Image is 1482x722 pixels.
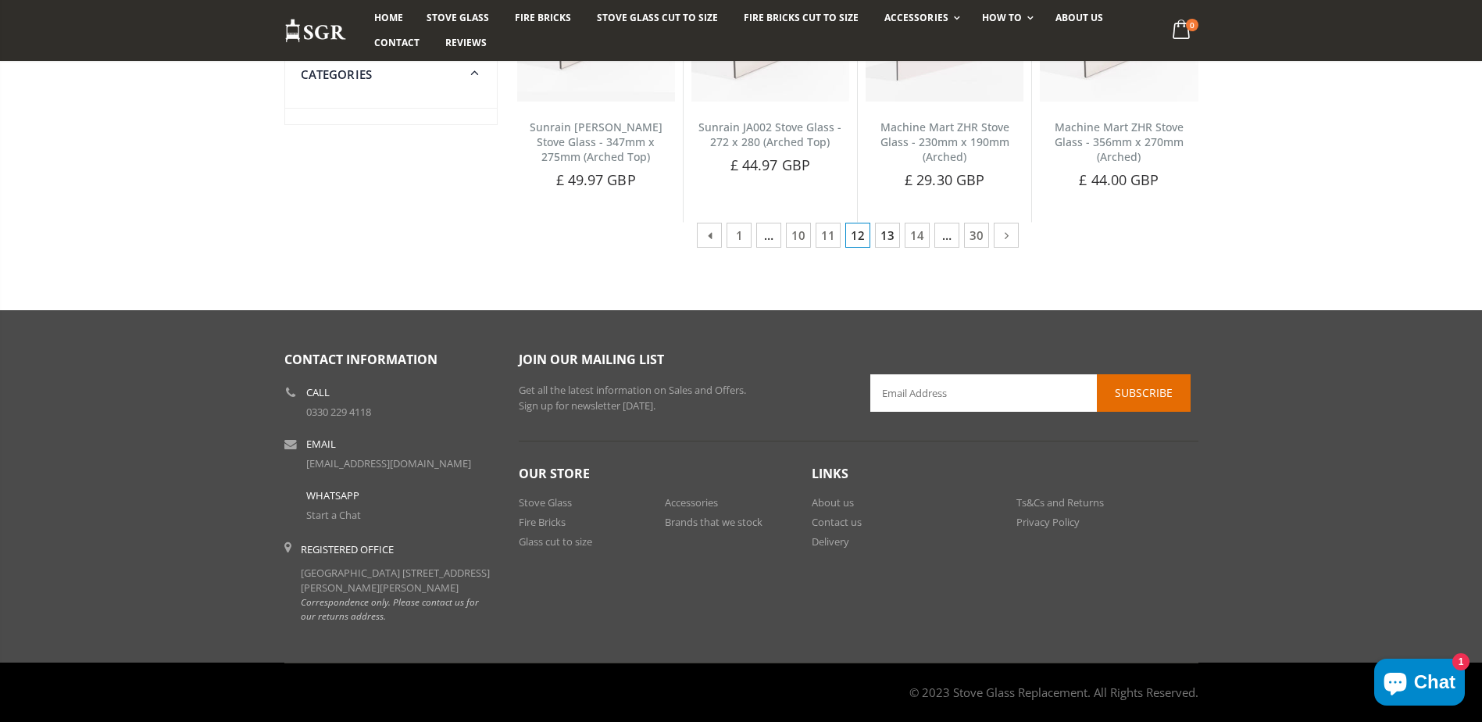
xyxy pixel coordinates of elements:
[519,515,566,529] a: Fire Bricks
[1097,374,1191,412] button: Subscribe
[665,515,762,529] a: Brands that we stock
[1186,19,1198,31] span: 0
[982,11,1022,24] span: How To
[665,495,718,509] a: Accessories
[812,515,862,529] a: Contact us
[873,5,967,30] a: Accessories
[698,120,841,149] a: Sunrain JA002 Stove Glass - 272 x 280 (Arched Top)
[909,677,1198,708] address: © 2023 Stove Glass Replacement. All Rights Reserved.
[503,5,583,30] a: Fire Bricks
[812,495,854,509] a: About us
[306,456,471,470] a: [EMAIL_ADDRESS][DOMAIN_NAME]
[1079,170,1159,189] span: £ 44.00 GBP
[284,18,347,44] img: Stove Glass Replacement
[306,388,330,398] b: Call
[301,595,479,622] em: Correspondence only. Please contact us for our returns address.
[301,542,394,556] b: Registered Office
[1370,659,1470,709] inbox-online-store-chat: Shopify online store chat
[415,5,501,30] a: Stove Glass
[519,534,592,549] a: Glass cut to size
[306,508,361,522] a: Start a Chat
[730,155,810,174] span: £ 44.97 GBP
[445,36,487,49] span: Reviews
[597,11,718,24] span: Stove Glass Cut To Size
[1044,5,1115,30] a: About us
[362,30,431,55] a: Contact
[301,66,373,82] span: Categories
[816,223,841,248] a: 11
[519,495,572,509] a: Stove Glass
[306,439,336,449] b: Email
[519,465,590,482] span: Our Store
[585,5,730,30] a: Stove Glass Cut To Size
[880,120,1009,164] a: Machine Mart ZHR Stove Glass - 230mm x 190mm (Arched)
[812,534,849,549] a: Delivery
[727,223,752,248] a: 1
[756,223,781,248] span: …
[284,351,437,368] span: Contact Information
[1016,515,1080,529] a: Privacy Policy
[301,542,495,623] div: [GEOGRAPHIC_DATA] [STREET_ADDRESS][PERSON_NAME][PERSON_NAME]
[530,120,662,164] a: Sunrain [PERSON_NAME] Stove Glass - 347mm x 275mm (Arched Top)
[905,170,984,189] span: £ 29.30 GBP
[515,11,571,24] span: Fire Bricks
[1166,16,1198,46] a: 0
[964,223,989,248] a: 30
[1055,120,1184,164] a: Machine Mart ZHR Stove Glass - 356mm x 270mm (Arched)
[306,405,371,419] a: 0330 229 4118
[306,491,359,501] b: WhatsApp
[732,5,870,30] a: Fire Bricks Cut To Size
[845,223,870,248] span: 12
[427,11,489,24] span: Stove Glass
[786,223,811,248] a: 10
[556,170,636,189] span: £ 49.97 GBP
[1016,495,1104,509] a: Ts&Cs and Returns
[519,383,847,413] p: Get all the latest information on Sales and Offers. Sign up for newsletter [DATE].
[362,5,415,30] a: Home
[812,465,848,482] span: Links
[374,36,420,49] span: Contact
[970,5,1041,30] a: How To
[744,11,859,24] span: Fire Bricks Cut To Size
[434,30,498,55] a: Reviews
[519,351,664,368] span: Join our mailing list
[870,374,1191,412] input: Email Address
[905,223,930,248] a: 14
[1055,11,1103,24] span: About us
[374,11,403,24] span: Home
[884,11,948,24] span: Accessories
[934,223,959,248] span: …
[875,223,900,248] a: 13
